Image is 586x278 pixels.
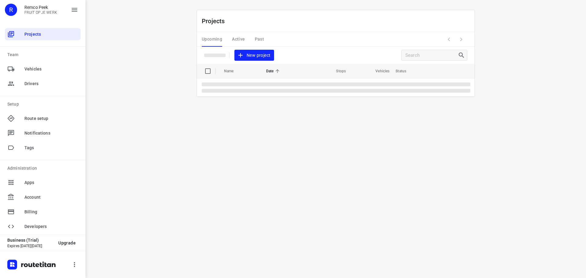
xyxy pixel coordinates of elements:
[5,220,81,233] div: Developers
[5,78,81,90] div: Drivers
[396,67,414,75] span: Status
[405,51,458,60] input: Search projects
[7,52,81,58] p: Team
[24,179,78,186] span: Apps
[234,50,274,61] button: New project
[5,63,81,75] div: Vehicles
[7,238,53,243] p: Business (Trial)
[53,237,81,248] button: Upgrade
[24,194,78,200] span: Account
[7,244,53,248] p: Expires [DATE][DATE]
[202,16,230,26] p: Projects
[5,127,81,139] div: Notifications
[5,4,17,16] div: R
[24,81,78,87] span: Drivers
[5,28,81,40] div: Projects
[5,112,81,125] div: Route setup
[5,206,81,218] div: Billing
[7,165,81,171] p: Administration
[5,176,81,189] div: Apps
[24,31,78,38] span: Projects
[458,52,467,59] div: Search
[367,67,389,75] span: Vehicles
[24,115,78,122] span: Route setup
[224,67,242,75] span: Name
[455,33,467,45] span: Next Page
[24,130,78,136] span: Notifications
[266,67,282,75] span: Date
[238,52,270,59] span: New project
[58,240,76,245] span: Upgrade
[24,5,57,10] p: Remco Peek
[24,66,78,72] span: Vehicles
[7,101,81,107] p: Setup
[328,67,346,75] span: Stops
[24,223,78,230] span: Developers
[5,142,81,154] div: Tags
[24,145,78,151] span: Tags
[5,191,81,203] div: Account
[24,10,57,15] p: FRUIT OP JE WERK
[443,33,455,45] span: Previous Page
[24,209,78,215] span: Billing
